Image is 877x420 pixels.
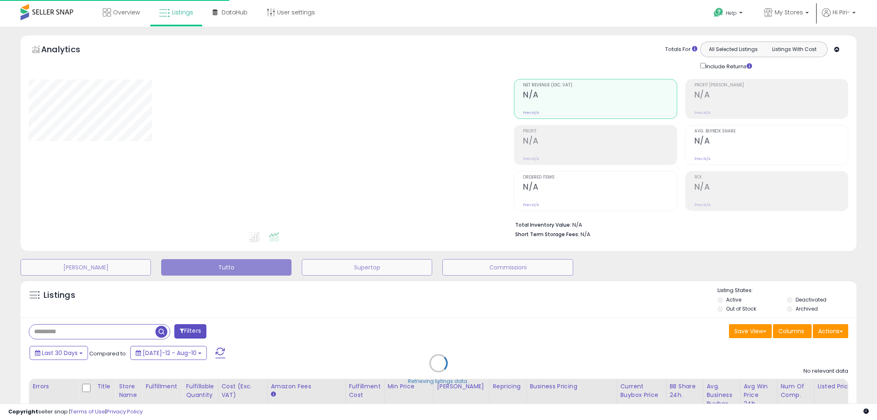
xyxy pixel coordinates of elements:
[726,9,737,16] span: Help
[172,8,193,16] span: Listings
[408,378,470,385] div: Retrieving listings data..
[764,44,825,55] button: Listings With Cost
[523,175,676,180] span: Ordered Items
[515,221,571,228] b: Total Inventory Value:
[113,8,140,16] span: Overview
[833,8,850,16] span: Hi Piri-
[523,136,676,147] h2: N/A
[302,259,432,276] button: Supertop
[694,61,762,71] div: Include Returns
[694,175,848,180] span: ROI
[8,408,38,415] strong: Copyright
[694,182,848,193] h2: N/A
[523,90,676,101] h2: N/A
[21,259,151,276] button: [PERSON_NAME]
[523,202,539,207] small: Prev: N/A
[713,7,724,18] i: Get Help
[222,8,248,16] span: DataHub
[694,202,710,207] small: Prev: N/A
[694,110,710,115] small: Prev: N/A
[694,129,848,134] span: Avg. Buybox Share
[775,8,803,16] span: My Stores
[523,110,539,115] small: Prev: N/A
[703,44,764,55] button: All Selected Listings
[694,136,848,147] h2: N/A
[523,156,539,161] small: Prev: N/A
[523,83,676,88] span: Net Revenue (Exc. VAT)
[161,259,292,276] button: Tutto
[41,44,96,57] h5: Analytics
[523,182,676,193] h2: N/A
[665,46,697,53] div: Totals For
[442,259,573,276] button: Commissioni
[694,156,710,161] small: Prev: N/A
[8,408,143,416] div: seller snap | |
[523,129,676,134] span: Profit
[707,1,751,27] a: Help
[694,83,848,88] span: Profit [PERSON_NAME]
[822,8,856,27] a: Hi Piri-
[515,231,579,238] b: Short Term Storage Fees:
[515,219,842,229] li: N/A
[581,230,590,238] span: N/A
[694,90,848,101] h2: N/A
